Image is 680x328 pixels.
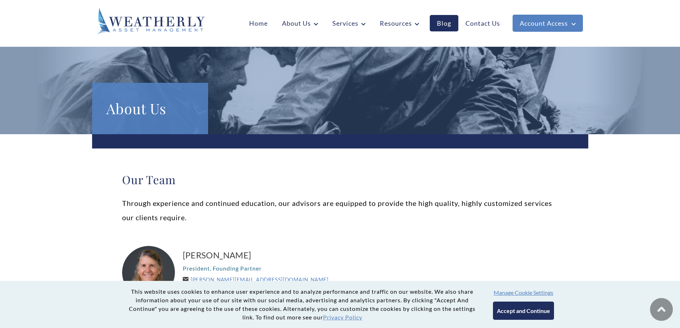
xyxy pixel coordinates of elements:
[513,15,583,32] a: Account Access
[323,314,362,321] a: Privacy Policy
[373,15,426,31] a: Resources
[122,172,558,187] h2: Our Team
[493,302,554,320] button: Accept and Continue
[325,15,373,31] a: Services
[242,15,275,31] a: Home
[458,15,507,31] a: Contact Us
[122,196,558,224] p: Through experience and continued education, our advisors are equipped to provide the high quality...
[97,8,205,34] img: Weatherly
[126,287,479,322] p: This website uses cookies to enhance user experience and to analyze performance and traffic on ou...
[494,289,553,296] button: Manage Cookie Settings
[183,249,558,261] a: [PERSON_NAME]
[183,263,558,274] p: President, Founding Partner
[183,276,329,283] a: [PERSON_NAME][EMAIL_ADDRESS][DOMAIN_NAME]
[106,97,194,120] h1: About Us
[430,15,458,31] a: Blog
[275,15,325,31] a: About Us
